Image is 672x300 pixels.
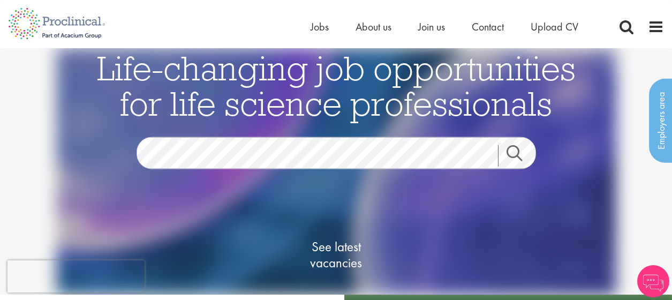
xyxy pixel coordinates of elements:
img: Chatbot [637,265,669,297]
a: Contact [472,20,504,34]
a: About us [356,20,391,34]
a: Job search submit button [498,145,544,167]
a: Jobs [311,20,329,34]
span: See latest vacancies [283,239,390,271]
img: candidate home [56,48,616,295]
a: Upload CV [531,20,578,34]
span: Life-changing job opportunities for life science professionals [97,47,576,125]
iframe: reCAPTCHA [7,260,145,292]
a: Join us [418,20,445,34]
